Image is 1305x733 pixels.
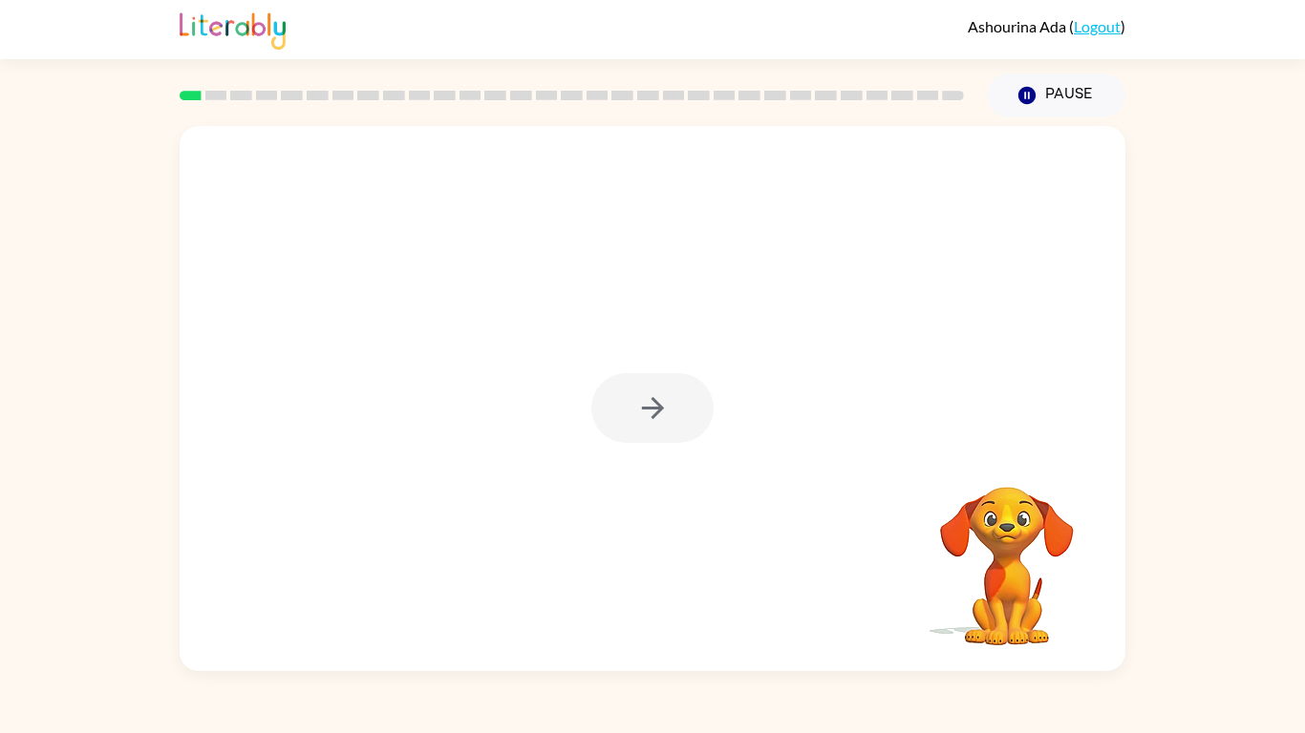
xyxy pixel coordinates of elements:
[911,457,1102,648] video: Your browser must support playing .mp4 files to use Literably. Please try using another browser.
[968,17,1125,35] div: ( )
[1074,17,1121,35] a: Logout
[180,8,286,50] img: Literably
[968,17,1069,35] span: Ashourina Ada
[987,73,1125,117] button: Pause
